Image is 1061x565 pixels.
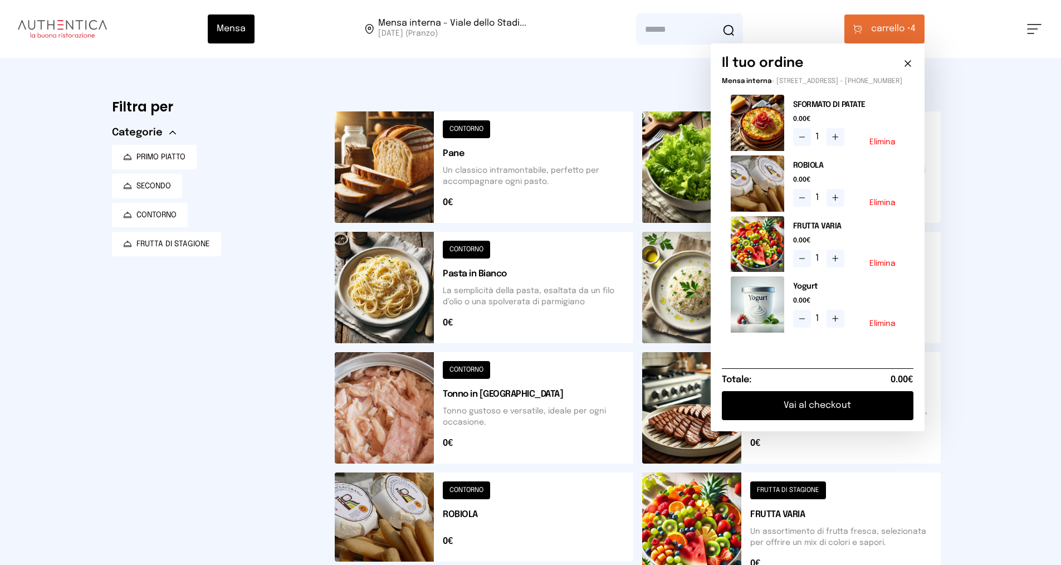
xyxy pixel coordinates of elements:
button: Elimina [869,260,896,267]
span: carrello • [871,22,911,36]
h2: ROBIOLA [793,160,904,171]
img: media [731,276,784,333]
button: Mensa [208,14,255,43]
span: 0.00€ [793,236,904,245]
span: 0.00€ [793,115,904,124]
button: Elimina [869,320,896,328]
button: carrello •4 [844,14,925,43]
span: [DATE] (Pranzo) [378,28,526,39]
h6: Filtra per [112,98,317,116]
span: Categorie [112,125,163,140]
button: Vai al checkout [722,391,913,420]
span: SECONDO [136,181,171,192]
button: CONTORNO [112,203,188,227]
span: 0.00€ [891,373,913,387]
img: media [731,155,784,212]
img: media [731,216,784,272]
button: FRUTTA DI STAGIONE [112,232,221,256]
button: SECONDO [112,174,182,198]
span: PRIMO PIATTO [136,152,185,163]
h2: SFORMATO DI PATATE [793,99,904,110]
p: - [STREET_ADDRESS] - [PHONE_NUMBER] [722,77,913,86]
span: 0.00€ [793,176,904,184]
span: 1 [815,130,822,144]
span: Mensa interna [722,78,771,85]
button: Categorie [112,125,176,140]
img: logo.8f33a47.png [18,20,107,38]
h2: FRUTTA VARIA [793,221,904,232]
button: PRIMO PIATTO [112,145,197,169]
h2: Yogurt [793,281,904,292]
img: media [731,95,784,151]
button: Elimina [869,199,896,207]
span: 0.00€ [793,296,904,305]
span: 1 [815,252,822,265]
span: CONTORNO [136,210,177,221]
span: 1 [815,312,822,325]
h6: Totale: [722,373,751,387]
span: Viale dello Stadio, 77, 05100 Terni TR, Italia [378,19,526,39]
span: FRUTTA DI STAGIONE [136,238,210,250]
span: 4 [871,22,916,36]
button: Elimina [869,138,896,146]
span: 1 [815,191,822,204]
h6: Il tuo ordine [722,55,804,72]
